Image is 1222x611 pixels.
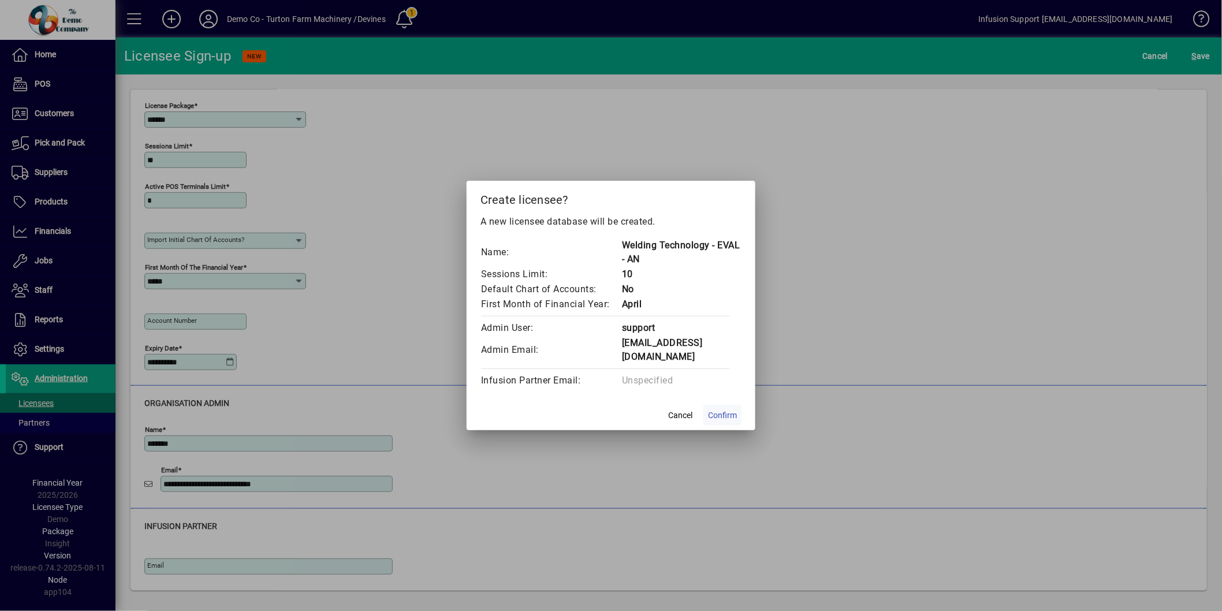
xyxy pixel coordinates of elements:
td: Admin User: [480,321,621,336]
td: Infusion Partner Email: [480,373,621,388]
span: Unspecified [622,375,673,386]
td: April [621,297,742,312]
button: Confirm [703,405,742,426]
span: Cancel [668,409,692,422]
h2: Create licensee? [467,181,755,214]
span: 10 [622,269,633,280]
td: [EMAIL_ADDRESS][DOMAIN_NAME] [621,336,742,364]
span: Confirm [708,409,737,422]
td: No [621,282,742,297]
button: Cancel [662,405,699,426]
p: A new licensee database will be created. [480,215,742,229]
td: Admin Email: [480,336,621,364]
td: Default Chart of Accounts: [480,282,621,297]
td: support [621,321,742,336]
td: Welding Technology - EVAL - AN [621,238,742,267]
td: Name: [480,238,621,267]
td: Sessions Limit: [480,267,621,282]
td: First Month of Financial Year: [480,297,621,312]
